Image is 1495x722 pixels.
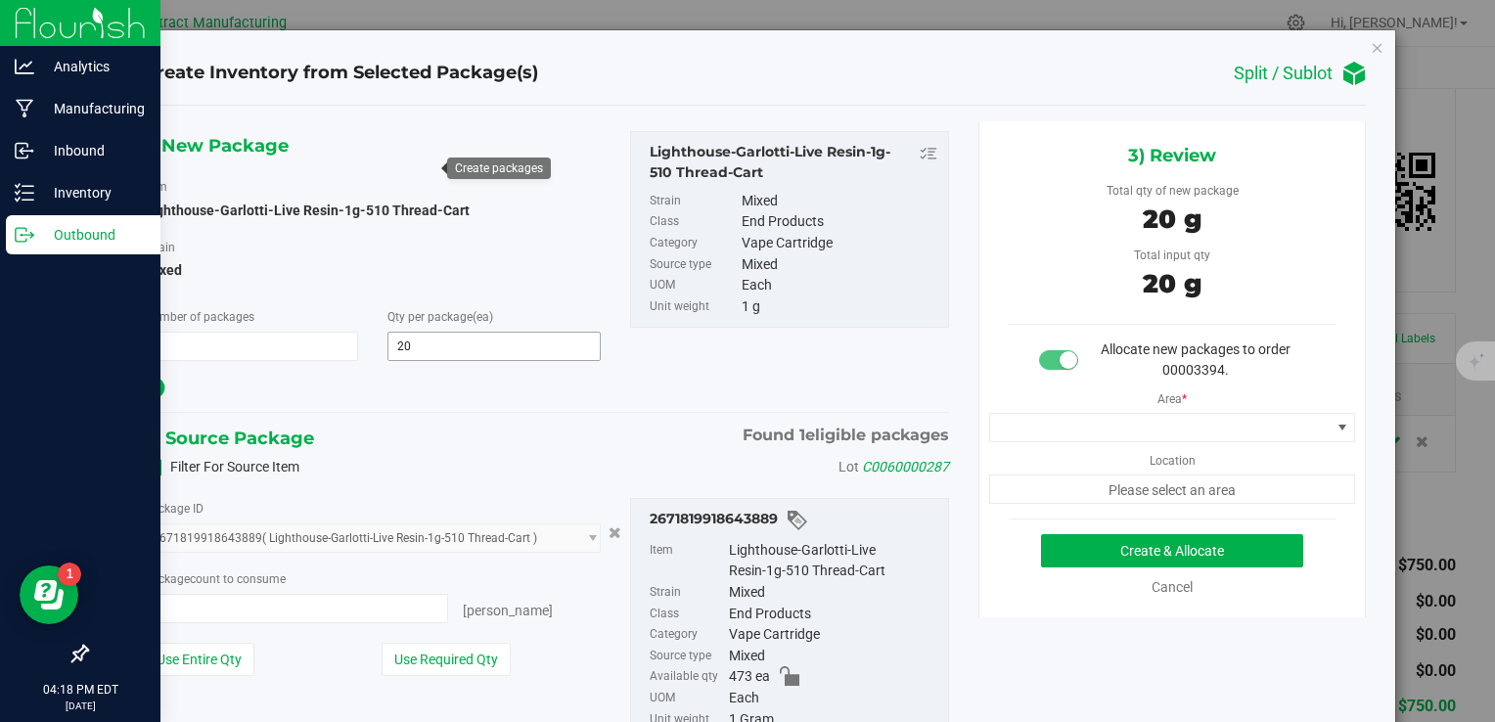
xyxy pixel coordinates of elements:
p: Manufacturing [34,97,152,120]
label: UOM [650,688,724,709]
iframe: Resource center [20,565,78,624]
p: [DATE] [9,699,152,713]
div: End Products [742,211,937,233]
span: 20 g [1143,203,1201,235]
inline-svg: Manufacturing [15,99,34,118]
div: Mixed [729,582,938,604]
span: Total input qty [1134,248,1210,262]
div: Vape Cartridge [742,233,937,254]
span: (ea) [473,310,493,324]
inline-svg: Outbound [15,225,34,245]
span: 2) Source Package [144,424,314,453]
label: Unit weight [650,296,738,318]
div: Mixed [742,254,937,276]
label: Available qty [650,666,724,688]
div: Lighthouse-Garlotti-Live Resin-1g-510 Thread-Cart [729,540,938,582]
span: Package ID [144,502,204,516]
label: Source type [650,646,724,667]
label: Location [1150,442,1196,470]
label: Area [1157,381,1187,408]
button: Use Required Qty [382,643,511,676]
inline-svg: Analytics [15,57,34,76]
p: Inventory [34,181,152,204]
input: 1 [145,333,357,360]
label: Class [650,604,724,625]
div: 1 g [742,296,937,318]
p: 04:18 PM EDT [9,681,152,699]
span: Qty per package [387,310,493,324]
div: Each [729,688,938,709]
inline-svg: Inbound [15,141,34,160]
div: 2671819918643889 [650,509,937,532]
span: 3) Review [1128,141,1216,170]
input: 20 [388,333,601,360]
span: 473 ea [729,666,770,688]
label: UOM [650,275,738,296]
label: Category [650,233,738,254]
span: Total qty of new package [1107,184,1239,198]
p: Outbound [34,223,152,247]
span: Please select an area [989,474,1356,504]
span: [PERSON_NAME] [463,603,553,618]
span: Lighthouse-Garlotti-Live Resin-1g-510 Thread-Cart [144,203,470,218]
div: Lighthouse-Garlotti-Live Resin-1g-510 Thread-Cart [650,142,937,183]
button: Create & Allocate [1041,534,1303,567]
span: Mixed [144,255,602,285]
label: Strain [650,191,738,212]
inline-svg: Inventory [15,183,34,203]
label: Category [650,624,724,646]
label: Strain [650,582,724,604]
div: Vape Cartridge [729,624,938,646]
a: Cancel [1152,579,1193,595]
span: 1 [799,426,805,444]
span: 1) New Package [144,131,289,160]
span: count [190,572,220,586]
div: Create packages [455,161,543,175]
span: Lot [838,459,859,474]
label: Class [650,211,738,233]
div: End Products [729,604,938,625]
button: Use Entire Qty [144,643,254,676]
p: Inbound [34,139,152,162]
div: Mixed [729,646,938,667]
label: Item [650,540,724,582]
div: Each [742,275,937,296]
label: Filter For Source Item [144,457,299,477]
div: Mixed [742,191,937,212]
span: Package to consume [144,572,286,586]
span: Number of packages [144,310,254,324]
p: Analytics [34,55,152,78]
span: 20 g [1143,268,1201,299]
h4: Create Inventory from Selected Package(s) [144,61,538,86]
span: C0060000287 [862,459,949,474]
label: Source type [650,254,738,276]
span: Found eligible packages [743,424,949,447]
iframe: Resource center unread badge [58,563,81,586]
span: Allocate new packages to order 00003394. [1101,341,1291,378]
h4: Split / Sublot [1234,64,1333,83]
button: Cancel button [603,519,627,547]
